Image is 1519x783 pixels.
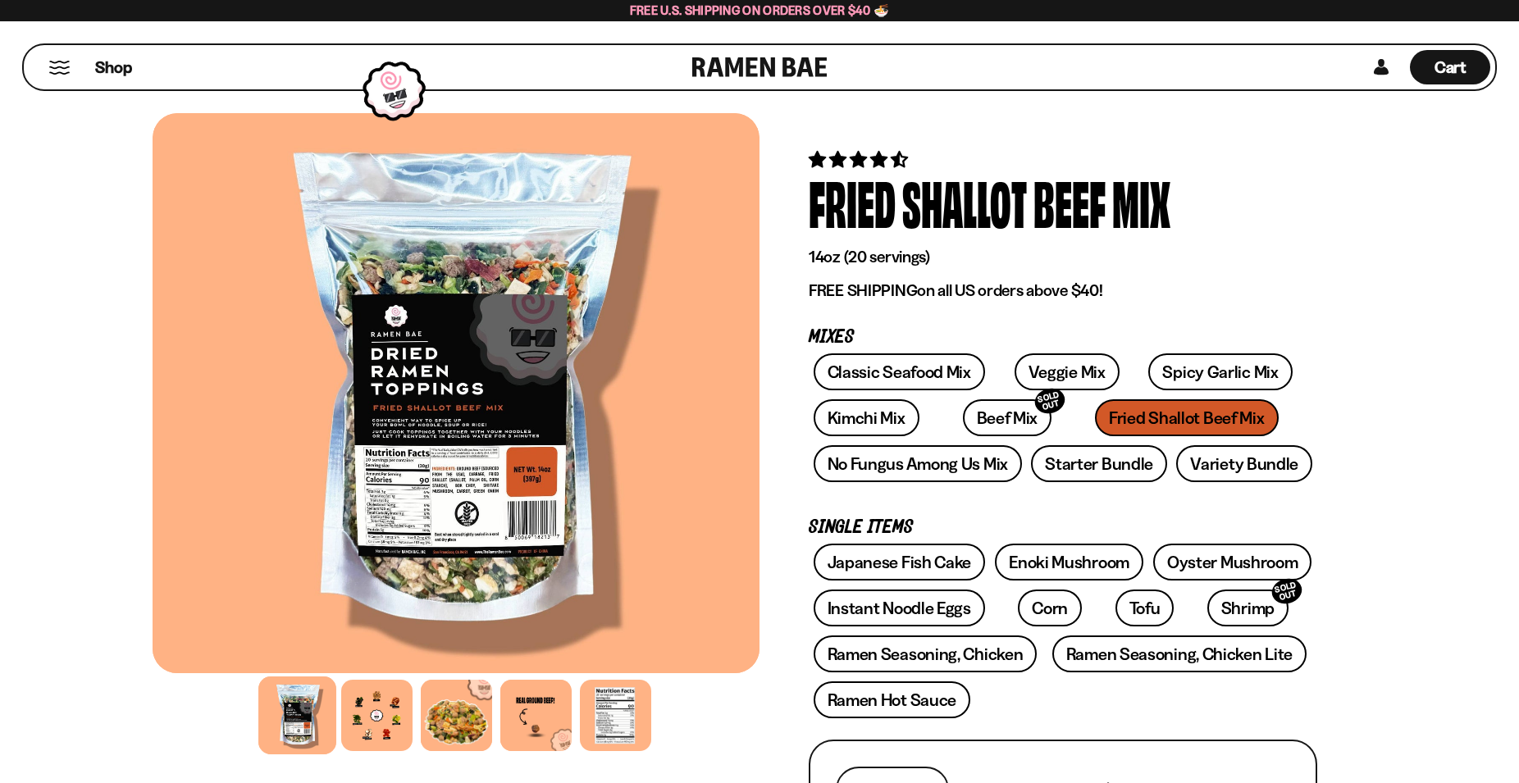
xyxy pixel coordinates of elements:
[1115,590,1175,626] a: Tofu
[95,50,132,84] a: Shop
[902,171,1027,233] div: Shallot
[1148,353,1292,390] a: Spicy Garlic Mix
[814,353,985,390] a: Classic Seafood Mix
[1015,353,1120,390] a: Veggie Mix
[814,681,971,718] a: Ramen Hot Sauce
[814,590,985,626] a: Instant Noodle Eggs
[1052,635,1307,672] a: Ramen Seasoning, Chicken Lite
[814,635,1038,672] a: Ramen Seasoning, Chicken
[1112,171,1170,233] div: Mix
[1018,590,1082,626] a: Corn
[1435,57,1467,77] span: Cart
[1033,171,1106,233] div: Beef
[809,280,1317,301] p: on all US orders above $40!
[809,247,1317,267] p: 14oz (20 servings)
[814,399,919,436] a: Kimchi Mix
[630,2,890,18] span: Free U.S. Shipping on Orders over $40 🍜
[1269,576,1305,608] div: SOLD OUT
[95,57,132,79] span: Shop
[1410,45,1490,89] a: Cart
[963,399,1052,436] a: Beef MixSOLD OUT
[809,149,911,170] span: 4.62 stars
[809,520,1317,535] p: Single Items
[809,280,917,300] strong: FREE SHIPPING
[814,445,1022,482] a: No Fungus Among Us Mix
[1176,445,1312,482] a: Variety Bundle
[809,330,1317,345] p: Mixes
[995,544,1143,580] a: Enoki Mushroom
[809,171,896,233] div: Fried
[1032,385,1068,417] div: SOLD OUT
[48,61,71,75] button: Mobile Menu Trigger
[1031,445,1167,482] a: Starter Bundle
[1207,590,1289,626] a: ShrimpSOLD OUT
[1153,544,1312,580] a: Oyster Mushroom
[814,544,986,580] a: Japanese Fish Cake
